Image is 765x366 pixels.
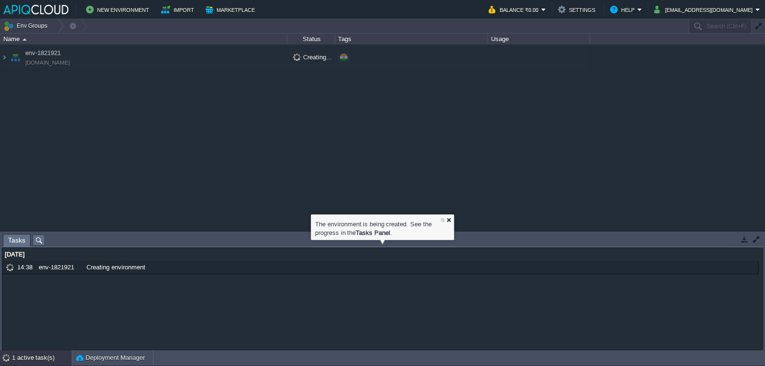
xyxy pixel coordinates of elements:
span: Creating... [293,54,332,61]
a: env-1821921 [25,48,61,58]
button: Settings [558,4,598,15]
button: [EMAIL_ADDRESS][DOMAIN_NAME] [654,4,755,15]
button: Env Groups [3,19,51,33]
button: New Environment [86,4,152,15]
div: Usage [489,33,590,44]
div: Status [288,33,335,44]
button: Import [161,4,197,15]
button: Deployment Manager [76,353,145,363]
b: Tasks Panel [356,229,390,236]
span: [DOMAIN_NAME] [25,58,70,67]
div: Tags [336,33,488,44]
div: 14:38 [17,261,35,274]
div: [DATE] [2,248,758,261]
span: Creating environment [87,263,145,272]
img: AMDAwAAAACH5BAEAAAAALAAAAAABAAEAAAICRAEAOw== [0,44,8,70]
button: Marketplace [206,4,258,15]
div: env-1821921 [36,261,83,274]
div: The environment is being created. See the progress in the . [315,220,450,237]
div: Name [1,33,287,44]
div: 1 active task(s) [12,350,72,366]
img: AMDAwAAAACH5BAEAAAAALAAAAAABAAEAAAICRAEAOw== [9,44,22,70]
button: Balance ₹0.00 [489,4,541,15]
img: APIQCloud [3,5,68,14]
button: Help [610,4,637,15]
img: AMDAwAAAACH5BAEAAAAALAAAAAABAAEAAAICRAEAOw== [22,38,27,41]
span: Tasks [8,234,25,246]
